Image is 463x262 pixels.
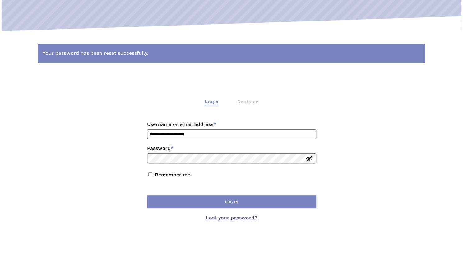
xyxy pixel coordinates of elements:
div: Login [205,99,219,105]
button: Show password [306,155,313,162]
a: Lost your password? [206,215,257,221]
button: Log in [147,195,316,208]
label: Remember me [155,172,190,178]
label: Username or email address [147,119,316,129]
label: Password [147,143,316,153]
div: Register [237,99,258,105]
div: Your password has been reset successfully. [38,44,425,63]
